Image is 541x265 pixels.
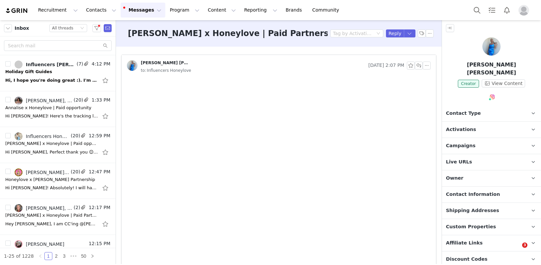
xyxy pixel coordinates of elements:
div: Influencers Honeylove, [PERSON_NAME] Management [26,134,69,139]
a: Community [308,3,346,18]
a: 3 [61,252,68,260]
span: Discount Codes [446,256,487,263]
i: icon: search [103,43,108,48]
a: Brands [282,3,308,18]
img: placeholder-profile.jpg [518,5,529,16]
li: 1-25 of 1228 [4,252,34,260]
button: Reply [386,29,404,37]
button: Profile [514,5,536,16]
a: Influencers [PERSON_NAME], [PERSON_NAME] [15,61,75,68]
div: Hey Diana, I am CC'ing @Ayisha Tongue in as she looks after Steffi directly! I will pop her rates... [5,221,98,227]
div: Stefanie x Honeylove | Paid Partnership Opportunity [5,212,98,219]
li: 3 [60,252,68,260]
span: (2) [72,204,80,211]
div: Hi Liam! Absolutely! I will have Melissa's new Honeylove bra sent today. The video is only a refe... [5,185,98,191]
span: ••• [68,252,79,260]
div: All threads [52,24,73,32]
li: Next Page [88,252,96,260]
div: Influencers [PERSON_NAME], [PERSON_NAME] [26,62,75,67]
span: Contact Type [446,110,481,117]
span: Shipping Addresses [446,207,499,214]
div: Melissa x Honeylove | Paid opportunity [5,140,98,147]
span: (20) [69,132,80,139]
span: (20) [72,97,83,104]
div: Tag by Activation [333,30,372,37]
span: Activations [446,126,476,133]
span: Send Email [104,24,112,32]
button: Search [470,3,484,18]
span: Custom Properties [446,223,496,231]
a: [PERSON_NAME], [PERSON_NAME], Influencers [PERSON_NAME], [PERSON_NAME]'[PERSON_NAME], [PERSON_NAME] [15,97,72,105]
div: [PERSON_NAME] [26,242,64,247]
div: [PERSON_NAME], Influencers [PERSON_NAME], [PERSON_NAME] [26,170,69,175]
span: (7) [75,61,83,67]
img: fe7d5f9c-dbd2-4858-8a78-62e92e87db6e.jpg [15,240,23,248]
span: Live URLs [446,158,472,166]
span: Owner [446,175,463,182]
i: icon: right [90,254,94,258]
li: 2 [52,252,60,260]
div: [PERSON_NAME], [PERSON_NAME], Influencers [PERSON_NAME], [PERSON_NAME] [26,205,72,211]
a: [PERSON_NAME] [15,240,64,248]
a: Tasks [485,3,499,18]
span: Contact Information [446,191,500,198]
a: [PERSON_NAME] [PERSON_NAME] [127,60,190,71]
img: f8b62ff9-1da4-4892-b0e5-8672b113f735--s.jpg [15,132,23,140]
div: Hi, I hope you're doing great :). I'm just following up on the email below - making sure you have... [5,77,98,84]
div: [PERSON_NAME], [PERSON_NAME], Influencers [PERSON_NAME], [PERSON_NAME]'[PERSON_NAME], [PERSON_NAME] [26,98,72,103]
button: Content [204,3,240,18]
span: Creator [458,80,479,88]
img: grin logo [5,8,28,14]
span: (20) [69,168,80,175]
span: [DATE] 2:07 PM [368,62,404,69]
iframe: Intercom live chat [509,243,524,258]
img: ebddf677-5afd-4588-af1e-de8af46b2012.jpg [15,97,23,105]
i: icon: down [376,31,380,36]
img: instagram.svg [490,94,495,100]
input: Search mail [4,40,112,51]
span: Affiliate Links [446,240,483,247]
a: Influencers Honeylove, [PERSON_NAME] Management [15,132,69,140]
a: 1 [45,252,52,260]
span: 3 [522,243,527,248]
a: 50 [79,252,88,260]
button: Reporting [240,3,281,18]
img: 460d7a20-b62f-4d0e-b765-e33e70ab564d--s.jpg [127,60,137,71]
div: Annalise x Honeylove | Paid opportunity [5,105,91,111]
div: Hi Diana, Perfect thank you 😊 Fingers crossed we can get Natasha on a campaign as well, her insig... [5,149,98,155]
img: Samantha Pamela [482,37,501,56]
img: ee4a1df7-83e3-4111-9357-7bb825aa8c60--s.jpg [15,204,23,212]
button: Notifications [500,3,514,18]
button: Messages [121,3,165,18]
p: [PERSON_NAME] [PERSON_NAME] [442,61,541,77]
a: [PERSON_NAME], [PERSON_NAME], Influencers [PERSON_NAME], [PERSON_NAME] [15,204,72,212]
li: 50 [79,252,89,260]
button: Recruitment [34,3,82,18]
span: Campaigns [446,142,475,150]
h3: [PERSON_NAME] x Honeylove | Paid Partnership Opportunity [128,27,400,39]
button: View Content [482,79,525,87]
div: [PERSON_NAME] [PERSON_NAME] [141,60,190,66]
div: Hi Jordana! Here's the tracking link for Annalise's garment: https://www.ups.com/track?loc=en_US&... [5,113,98,119]
div: Holiday Gift Guides [5,68,52,75]
button: Contacts [82,3,120,18]
i: icon: down [80,26,84,31]
div: [PERSON_NAME] [PERSON_NAME] [DATE] 2:07 PMto:Influencers Honeylove [122,55,436,79]
li: 1 [44,252,52,260]
span: Inbox [15,25,29,32]
a: 2 [53,252,60,260]
a: [PERSON_NAME], Influencers [PERSON_NAME], [PERSON_NAME] [15,168,69,176]
button: Program [166,3,203,18]
li: Previous Page [36,252,44,260]
div: Honeylove x Melissa Paid Partnership [5,176,95,183]
li: Next 3 Pages [68,252,79,260]
i: icon: left [38,254,42,258]
img: ae041597-04ef-44ad-ba15-84c0924f5959.jpg [15,168,23,176]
